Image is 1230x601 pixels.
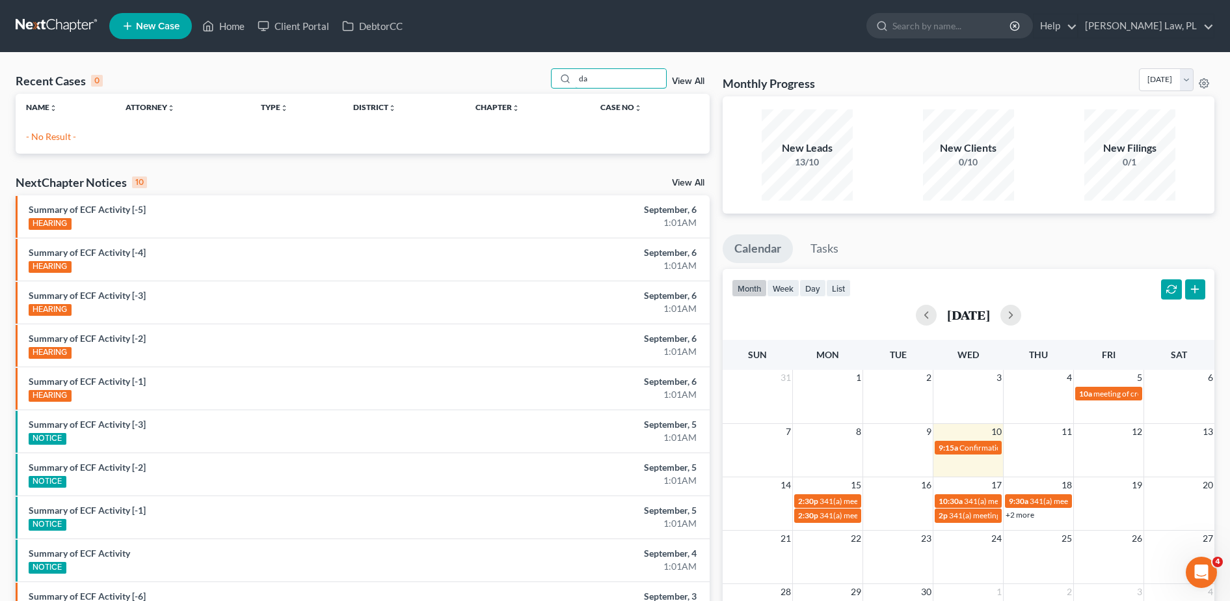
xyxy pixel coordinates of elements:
[779,370,792,385] span: 31
[849,584,862,600] span: 29
[1029,349,1048,360] span: Thu
[990,531,1003,546] span: 24
[672,77,704,86] a: View All
[890,349,907,360] span: Tue
[483,216,697,229] div: 1:01AM
[600,102,642,112] a: Case Nounfold_more
[920,584,933,600] span: 30
[923,156,1014,169] div: 0/10
[483,431,697,444] div: 1:01AM
[779,477,792,493] span: 14
[29,247,146,258] a: Summary of ECF Activity [-4]
[1060,531,1073,546] span: 25
[483,302,697,315] div: 1:01AM
[29,505,146,516] a: Summary of ECF Activity [-1]
[925,370,933,385] span: 2
[1030,496,1081,506] span: 341(a) meeting
[826,279,851,297] button: list
[575,69,666,88] input: Search by name...
[990,424,1003,440] span: 10
[1186,557,1217,588] iframe: Intercom live chat
[512,104,520,112] i: unfold_more
[29,462,146,473] a: Summary of ECF Activity [-2]
[939,496,963,506] span: 10:30a
[483,289,697,302] div: September, 6
[126,102,175,112] a: Attorneyunfold_more
[29,433,66,445] div: NOTICE
[995,584,1003,600] span: 1
[849,531,862,546] span: 22
[132,176,147,188] div: 10
[672,178,704,188] a: View All
[1079,389,1092,398] span: 10a
[798,496,818,506] span: 2:30p
[995,370,1003,385] span: 3
[767,279,799,297] button: week
[949,510,1000,520] span: 341(a) meeting
[1207,584,1214,600] span: 4
[748,349,767,360] span: Sun
[29,519,66,531] div: NOTICE
[634,104,642,112] i: unfold_more
[388,104,396,112] i: unfold_more
[26,130,699,143] p: - No Result -
[920,531,933,546] span: 23
[892,14,1011,38] input: Search by name...
[1136,584,1143,600] span: 3
[1084,156,1175,169] div: 0/1
[784,424,792,440] span: 7
[483,259,697,272] div: 1:01AM
[483,203,697,216] div: September, 6
[1065,584,1073,600] span: 2
[732,279,767,297] button: month
[483,418,697,431] div: September, 5
[1201,477,1214,493] span: 20
[1065,370,1073,385] span: 4
[1136,370,1143,385] span: 5
[483,504,697,517] div: September, 5
[816,349,839,360] span: Mon
[799,279,826,297] button: day
[1084,141,1175,156] div: New Filings
[1212,557,1223,567] span: 4
[920,477,933,493] span: 16
[483,246,697,259] div: September, 6
[29,548,130,559] a: Summary of ECF Activity
[261,102,288,112] a: Typeunfold_more
[483,517,697,530] div: 1:01AM
[723,76,815,91] h3: Monthly Progress
[939,510,948,520] span: 2p
[483,474,697,487] div: 1:01AM
[779,584,792,600] span: 28
[29,376,146,387] a: Summary of ECF Activity [-1]
[483,547,697,560] div: September, 4
[483,345,697,358] div: 1:01AM
[29,290,146,301] a: Summary of ECF Activity [-3]
[483,375,697,388] div: September, 6
[483,332,697,345] div: September, 6
[1102,349,1116,360] span: Fri
[29,476,66,488] div: NOTICE
[280,104,288,112] i: unfold_more
[1130,531,1143,546] span: 26
[353,102,396,112] a: Districtunfold_more
[923,141,1014,156] div: New Clients
[925,424,933,440] span: 9
[855,370,862,385] span: 1
[475,102,520,112] a: Chapterunfold_more
[136,21,180,31] span: New Case
[849,477,862,493] span: 15
[1130,477,1143,493] span: 19
[1093,389,1162,398] span: meeting of creditors
[483,388,697,401] div: 1:01AM
[959,443,1033,453] span: Confirmation hearing
[762,141,853,156] div: New Leads
[799,234,850,263] a: Tasks
[1201,424,1214,440] span: 13
[29,304,72,316] div: HEARING
[990,477,1003,493] span: 17
[29,261,72,273] div: HEARING
[957,349,979,360] span: Wed
[483,560,697,573] div: 1:01AM
[16,73,103,89] div: Recent Cases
